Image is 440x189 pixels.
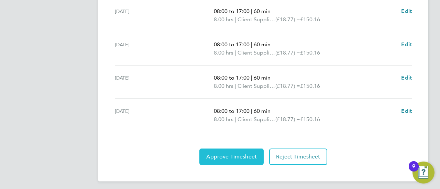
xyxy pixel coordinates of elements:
div: [DATE] [115,74,214,90]
span: £150.16 [300,116,320,122]
button: Approve Timesheet [199,149,264,165]
span: | [251,41,252,48]
span: £150.16 [300,83,320,89]
span: Client Supplied [238,115,275,123]
span: 08:00 to 17:00 [214,108,250,114]
span: Approve Timesheet [206,153,257,160]
span: 60 min [254,74,271,81]
button: Open Resource Center, 9 new notifications [412,162,434,184]
span: 60 min [254,8,271,14]
a: Edit [401,7,412,15]
a: Edit [401,74,412,82]
span: | [235,16,236,23]
div: [DATE] [115,7,214,24]
span: Client Supplied [238,15,275,24]
span: (£18.77) = [275,49,300,56]
div: 9 [412,166,415,175]
span: (£18.77) = [275,116,300,122]
span: Client Supplied [238,82,275,90]
span: 60 min [254,41,271,48]
a: Edit [401,40,412,49]
span: | [235,83,236,89]
span: | [251,74,252,81]
span: £150.16 [300,49,320,56]
span: Edit [401,108,412,114]
span: Client Supplied [238,49,275,57]
span: | [251,8,252,14]
span: 60 min [254,108,271,114]
span: Edit [401,8,412,14]
span: 8.00 hrs [214,16,233,23]
div: [DATE] [115,107,214,123]
span: (£18.77) = [275,83,300,89]
span: 8.00 hrs [214,49,233,56]
span: | [235,116,236,122]
span: (£18.77) = [275,16,300,23]
a: Edit [401,107,412,115]
span: 08:00 to 17:00 [214,74,250,81]
button: Reject Timesheet [269,149,327,165]
span: Reject Timesheet [276,153,320,160]
span: 8.00 hrs [214,83,233,89]
span: 08:00 to 17:00 [214,8,250,14]
span: £150.16 [300,16,320,23]
span: 8.00 hrs [214,116,233,122]
div: [DATE] [115,40,214,57]
span: | [251,108,252,114]
span: Edit [401,74,412,81]
span: | [235,49,236,56]
span: 08:00 to 17:00 [214,41,250,48]
span: Edit [401,41,412,48]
